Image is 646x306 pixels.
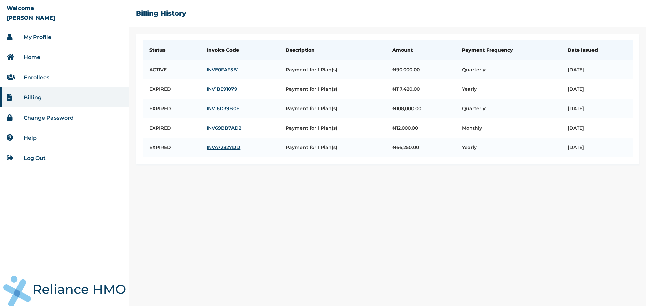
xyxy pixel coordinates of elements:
td: Quarterly [455,60,561,79]
h2: Billing History [136,9,186,17]
p: Welcome [7,5,34,11]
td: [DATE] [561,118,633,138]
td: ACTIVE [143,60,200,79]
a: INV69BB7AD2 [207,125,272,131]
th: Date Issued [561,40,633,60]
th: Amount [386,40,455,60]
th: Description [279,40,386,60]
td: [DATE] [561,79,633,99]
td: Payment for 1 Plan(s) [279,60,386,79]
a: INV16D39B0E [207,105,272,112]
td: Quarterly [455,99,561,118]
td: [DATE] [561,99,633,118]
td: ₦ 66,250.00 [386,138,455,157]
td: Payment for 1 Plan(s) [279,79,386,99]
th: Invoice Code [200,40,279,60]
a: Billing [24,94,42,101]
a: INVE0FAF5B1 [207,67,272,73]
a: Home [24,54,40,60]
td: Monthly [455,118,561,138]
a: Change Password [24,115,74,121]
th: Status [143,40,200,60]
a: Enrollees [24,74,49,81]
th: Payment Frequency [455,40,561,60]
td: ₦ 90,000.00 [386,60,455,79]
a: My Profile [24,34,51,40]
td: ₦ 117,420.00 [386,79,455,99]
a: INVA72827DD [207,144,272,150]
td: EXPIRED [143,138,200,157]
td: EXPIRED [143,79,200,99]
a: INV1BE91079 [207,86,272,92]
td: Yearly [455,79,561,99]
td: EXPIRED [143,118,200,138]
td: Payment for 1 Plan(s) [279,99,386,118]
td: Payment for 1 Plan(s) [279,138,386,157]
a: Log Out [24,155,46,161]
p: [PERSON_NAME] [7,15,55,21]
td: [DATE] [561,138,633,157]
td: ₦ 12,000.00 [386,118,455,138]
a: Help [24,135,37,141]
td: [DATE] [561,60,633,79]
td: ₦ 108,000.00 [386,99,455,118]
td: Yearly [455,138,561,157]
td: EXPIRED [143,99,200,118]
td: Payment for 1 Plan(s) [279,118,386,138]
